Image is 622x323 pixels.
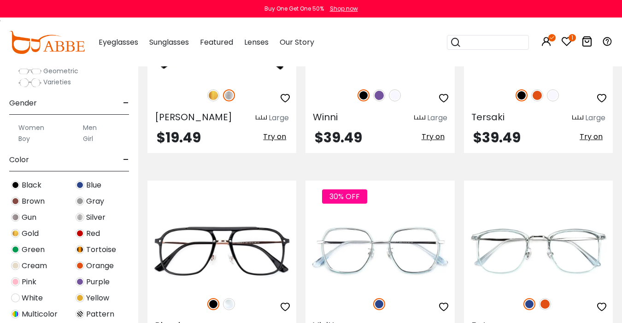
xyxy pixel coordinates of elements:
[9,92,37,114] span: Gender
[22,260,47,271] span: Cream
[76,181,84,189] img: Blue
[22,180,41,191] span: Black
[18,78,41,88] img: Varieties.png
[464,214,613,288] img: Blue Eatry - Titanium,TR ,Adjust Nose Pads
[577,131,605,143] button: Try on
[22,212,36,223] span: Gun
[76,197,84,206] img: Gray
[473,128,521,147] span: $39.49
[11,277,20,286] img: Pink
[18,67,41,76] img: Geometric.png
[76,310,84,318] img: Pattern
[22,309,58,320] span: Multicolor
[43,77,71,87] span: Varieties
[305,214,454,288] img: Blue Visitty - Titanium,TR ,Adjust Nose Pads
[22,196,45,207] span: Brown
[414,115,425,122] img: size ruler
[516,89,528,101] img: Black
[207,89,219,101] img: Gold
[11,245,20,254] img: Green
[86,196,104,207] span: Gray
[531,89,543,101] img: Orange
[149,37,189,47] span: Sunglasses
[223,298,235,310] img: Clear
[22,293,43,304] span: White
[155,111,232,123] span: [PERSON_NAME]
[200,37,233,47] span: Featured
[76,245,84,254] img: Tortoise
[419,131,447,143] button: Try on
[11,294,20,302] img: White
[580,131,603,142] span: Try on
[22,244,45,255] span: Green
[569,34,576,41] i: 1
[43,66,78,76] span: Geometric
[427,112,447,123] div: Large
[123,92,129,114] span: -
[330,5,358,13] div: Shop now
[86,180,101,191] span: Blue
[157,128,201,147] span: $19.49
[18,122,44,133] label: Women
[322,189,367,204] span: 30% OFF
[86,293,109,304] span: Yellow
[86,260,114,271] span: Orange
[11,181,20,189] img: Black
[315,128,362,147] span: $39.49
[86,212,106,223] span: Silver
[123,149,129,171] span: -
[18,133,30,144] label: Boy
[471,111,505,123] span: Tersaki
[325,5,358,12] a: Shop now
[373,89,385,101] img: Purple
[313,111,338,123] span: Winni
[422,131,445,142] span: Try on
[86,228,100,239] span: Red
[76,261,84,270] img: Orange
[260,131,289,143] button: Try on
[76,229,84,238] img: Red
[244,37,269,47] span: Lenses
[11,310,20,318] img: Multicolor
[11,261,20,270] img: Cream
[358,89,370,101] img: Black
[561,38,572,48] a: 1
[86,309,114,320] span: Pattern
[223,89,235,101] img: Silver
[147,214,296,288] img: Black Plyade - Titanium,TR ,Adjust Nose Pads
[11,197,20,206] img: Brown
[83,133,93,144] label: Girl
[280,37,314,47] span: Our Story
[9,149,29,171] span: Color
[389,89,401,101] img: Translucent
[86,276,110,288] span: Purple
[373,298,385,310] img: Blue
[539,298,551,310] img: Orange
[76,294,84,302] img: Yellow
[523,298,535,310] img: Blue
[264,5,324,13] div: Buy One Get One 50%
[76,213,84,222] img: Silver
[86,244,116,255] span: Tortoise
[585,112,605,123] div: Large
[9,31,85,54] img: abbeglasses.com
[83,122,97,133] label: Men
[99,37,138,47] span: Eyeglasses
[547,89,559,101] img: Translucent
[207,298,219,310] img: Black
[269,112,289,123] div: Large
[263,131,286,142] span: Try on
[22,276,36,288] span: Pink
[256,115,267,122] img: size ruler
[11,229,20,238] img: Gold
[22,228,39,239] span: Gold
[76,277,84,286] img: Purple
[11,213,20,222] img: Gun
[572,115,583,122] img: size ruler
